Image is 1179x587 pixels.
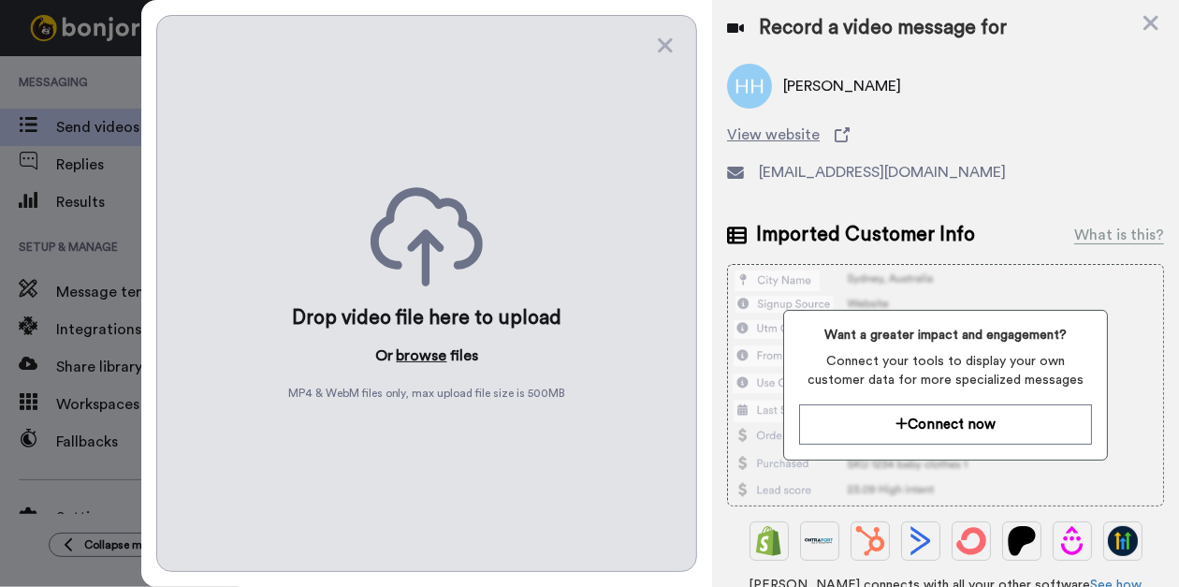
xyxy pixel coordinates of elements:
[61,72,343,89] p: Message from Amy, sent Just now
[61,53,343,72] p: Hi [PERSON_NAME], I’d love to ask you a quick question: If [PERSON_NAME] could introduce a new fe...
[855,526,885,556] img: Hubspot
[397,345,447,367] button: browse
[799,326,1091,345] span: Want a greater impact and engagement?
[22,56,51,86] img: Profile image for Amy
[292,305,562,331] div: Drop video file here to upload
[906,526,936,556] img: ActiveCampaign
[727,124,1164,146] a: View website
[756,221,975,249] span: Imported Customer Info
[727,124,820,146] span: View website
[754,526,784,556] img: Shopify
[805,526,835,556] img: Ontraport
[375,345,479,367] p: Or files
[759,161,1006,183] span: [EMAIL_ADDRESS][DOMAIN_NAME]
[1108,526,1138,556] img: GoHighLevel
[7,39,367,101] div: message notification from Amy, Just now. Hi Bryan, I’d love to ask you a quick question: If Bonjo...
[1007,526,1037,556] img: Patreon
[799,352,1091,389] span: Connect your tools to display your own customer data for more specialized messages
[956,526,986,556] img: ConvertKit
[1074,224,1164,246] div: What is this?
[1057,526,1087,556] img: Drip
[288,386,566,401] span: MP4 & WebM files only, max upload file size is 500 MB
[799,404,1091,445] button: Connect now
